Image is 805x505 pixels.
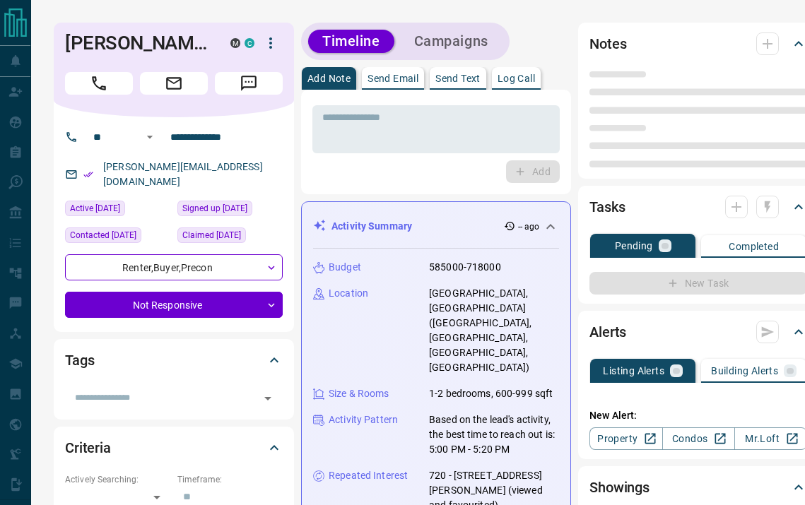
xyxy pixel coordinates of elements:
[589,32,626,55] h2: Notes
[589,321,626,343] h2: Alerts
[70,228,136,242] span: Contacted [DATE]
[589,196,625,218] h2: Tasks
[65,431,283,465] div: Criteria
[603,366,664,376] p: Listing Alerts
[65,227,170,247] div: Thu Jun 26 2025
[331,219,412,234] p: Activity Summary
[177,227,283,247] div: Sun Mar 30 2025
[177,201,283,220] div: Tue Mar 24 2020
[429,386,553,401] p: 1-2 bedrooms, 600-999 sqft
[518,220,540,233] p: -- ago
[65,349,94,372] h2: Tags
[313,213,559,239] div: Activity Summary-- ago
[65,436,111,459] h2: Criteria
[215,72,283,95] span: Message
[429,412,559,457] p: Based on the lead's activity, the best time to reach out is: 5:00 PM - 5:20 PM
[435,73,481,83] p: Send Text
[83,170,93,179] svg: Email Verified
[258,388,278,408] button: Open
[368,73,418,83] p: Send Email
[308,30,394,53] button: Timeline
[329,386,389,401] p: Size & Rooms
[140,72,208,95] span: Email
[65,201,170,220] div: Sun Jul 27 2025
[65,473,170,486] p: Actively Searching:
[65,292,283,318] div: Not Responsive
[65,32,209,54] h1: [PERSON_NAME]
[230,38,240,48] div: mrloft.ca
[400,30,503,53] button: Campaigns
[103,161,263,187] a: [PERSON_NAME][EMAIL_ADDRESS][DOMAIN_NAME]
[65,343,283,377] div: Tags
[329,260,361,275] p: Budget
[429,286,559,375] p: [GEOGRAPHIC_DATA], [GEOGRAPHIC_DATA] ([GEOGRAPHIC_DATA], [GEOGRAPHIC_DATA], [GEOGRAPHIC_DATA], [G...
[65,254,283,280] div: Renter , Buyer , Precon
[615,241,653,251] p: Pending
[329,286,368,301] p: Location
[307,73,351,83] p: Add Note
[711,366,778,376] p: Building Alerts
[182,228,241,242] span: Claimed [DATE]
[141,129,158,145] button: Open
[177,473,283,486] p: Timeframe:
[70,201,120,215] span: Active [DATE]
[429,260,501,275] p: 585000-718000
[329,468,408,483] p: Repeated Interest
[182,201,247,215] span: Signed up [DATE]
[589,476,650,499] h2: Showings
[329,412,398,427] p: Activity Pattern
[65,72,133,95] span: Call
[245,38,254,48] div: condos.ca
[729,242,779,251] p: Completed
[589,427,662,450] a: Property
[498,73,535,83] p: Log Call
[662,427,735,450] a: Condos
